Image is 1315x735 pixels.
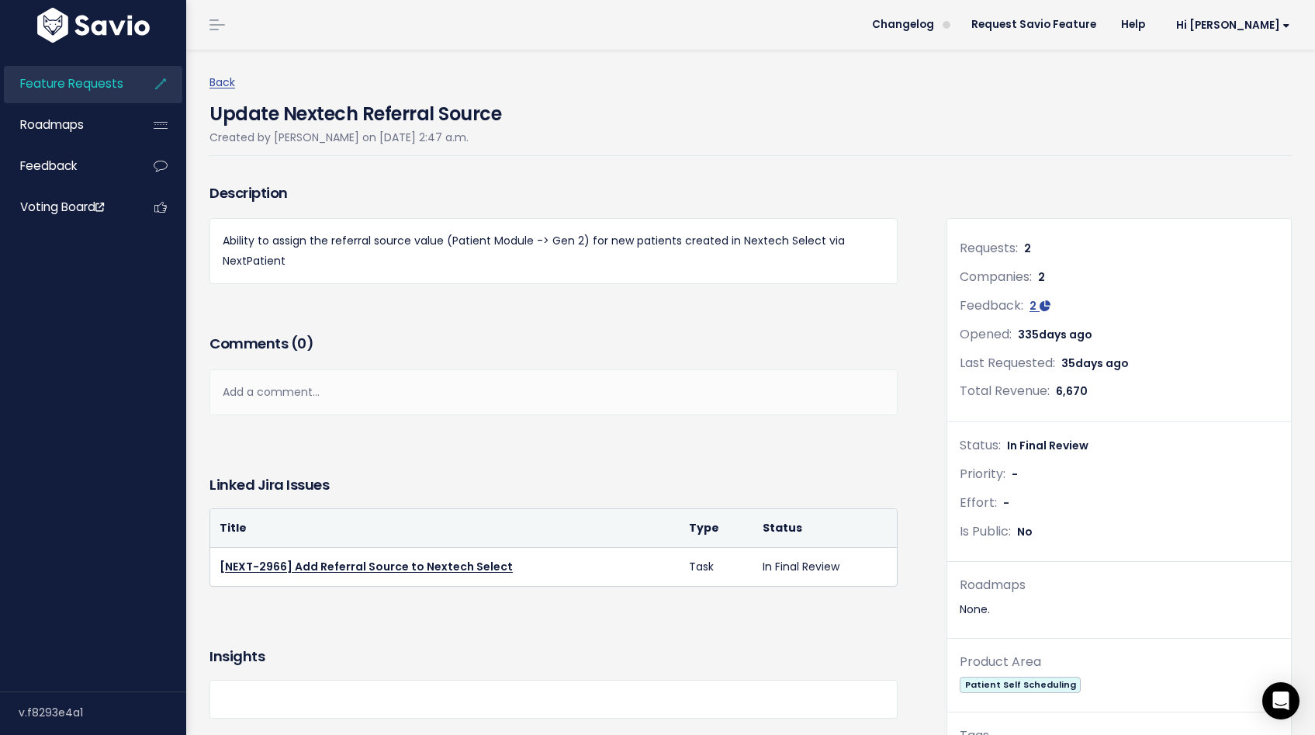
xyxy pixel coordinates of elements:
[1109,13,1158,36] a: Help
[19,692,186,733] div: v.f8293e4a1
[872,19,934,30] span: Changelog
[960,325,1012,343] span: Opened:
[4,107,129,143] a: Roadmaps
[20,116,84,133] span: Roadmaps
[20,158,77,174] span: Feedback
[223,231,884,270] p: Ability to assign the referral source value (Patient Module -> Gen 2) for new patients created in...
[209,75,235,90] a: Back
[960,600,1279,619] div: None.
[209,646,265,667] h3: Insights
[210,509,680,548] th: Title
[20,75,123,92] span: Feature Requests
[209,333,898,355] h3: Comments ( )
[1039,327,1092,342] span: days ago
[1007,438,1088,453] span: In Final Review
[209,182,898,204] h3: Description
[4,189,129,225] a: Voting Board
[1158,13,1303,37] a: Hi [PERSON_NAME]
[960,465,1005,483] span: Priority:
[1003,495,1009,511] span: -
[4,148,129,184] a: Feedback
[1061,355,1129,371] span: 35
[960,677,1081,693] span: Patient Self Scheduling
[1030,298,1050,314] a: 2
[753,509,897,548] th: Status
[960,494,997,511] span: Effort:
[20,199,104,215] span: Voting Board
[1038,269,1045,285] span: 2
[680,547,753,586] td: Task
[960,574,1279,597] div: Roadmaps
[960,522,1011,540] span: Is Public:
[960,436,1001,454] span: Status:
[959,13,1109,36] a: Request Savio Feature
[1024,241,1031,256] span: 2
[209,369,898,415] div: Add a comment...
[33,8,154,43] img: logo-white.9d6f32f41409.svg
[1017,524,1033,539] span: No
[960,354,1055,372] span: Last Requested:
[1056,383,1088,399] span: 6,670
[960,268,1032,286] span: Companies:
[680,509,753,548] th: Type
[209,130,469,145] span: Created by [PERSON_NAME] on [DATE] 2:47 a.m.
[1262,682,1299,719] div: Open Intercom Messenger
[1030,298,1036,314] span: 2
[209,92,501,128] h4: Update Nextech Referral Source
[753,547,897,586] td: In Final Review
[297,334,306,353] span: 0
[960,382,1050,400] span: Total Revenue:
[209,474,329,496] h3: Linked Jira issues
[1176,19,1290,31] span: Hi [PERSON_NAME]
[960,239,1018,257] span: Requests:
[4,66,129,102] a: Feature Requests
[1075,355,1129,371] span: days ago
[1012,466,1018,482] span: -
[960,651,1279,674] div: Product Area
[220,559,513,574] a: [NEXT-2966] Add Referral Source to Nextech Select
[960,296,1023,314] span: Feedback:
[1018,327,1092,342] span: 335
